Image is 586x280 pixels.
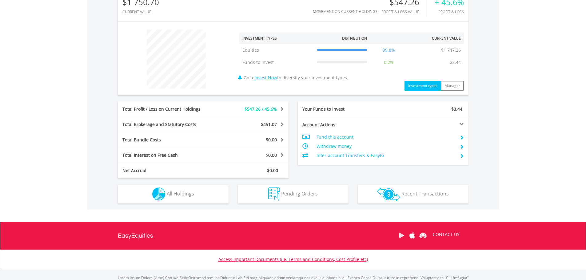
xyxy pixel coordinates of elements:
[370,56,408,69] td: 0.2%
[17,10,30,15] div: v 4.0.25
[266,152,277,158] span: $0.00
[317,151,455,160] td: Inter-account Transfers & EasyFx
[408,33,464,44] th: Current Value
[447,56,464,69] td: $3.44
[268,187,280,201] img: pending_instructions-wht.png
[235,26,468,91] div: Go to to diversify your investment types.
[118,168,217,174] div: Net Accrual
[418,226,429,245] a: Huawei
[10,10,15,15] img: logo_orange.svg
[317,132,455,142] td: Fund this account
[298,122,383,128] div: Account Actions
[451,106,462,112] span: $3.44
[317,142,455,151] td: Withdraw money
[167,190,194,197] span: All Holdings
[69,36,102,40] div: Keywords by Traffic
[401,190,449,197] span: Recent Transactions
[377,187,400,201] img: transactions-zar-wht.png
[16,16,68,21] div: Domain: [DOMAIN_NAME]
[118,222,153,250] a: EasyEquities
[281,190,318,197] span: Pending Orders
[381,10,427,14] div: Profit & Loss Value
[254,75,277,81] a: Invest Now
[342,36,367,41] div: Distribution
[62,36,67,41] img: tab_keywords_by_traffic_grey.svg
[429,226,464,243] a: CONTACT US
[239,44,314,56] td: Equities
[152,187,165,201] img: holdings-wht.png
[441,81,464,91] button: Manager
[239,56,314,69] td: Funds to Invest
[261,121,277,127] span: $451.07
[313,10,378,14] div: Movement on Current Holdings:
[407,226,418,245] a: Apple
[118,121,217,128] div: Total Brokerage and Statutory Costs
[266,137,277,143] span: $0.00
[396,226,407,245] a: Google Play
[370,44,408,56] td: 99.8%
[238,185,349,203] button: Pending Orders
[25,36,55,40] div: Domain Overview
[18,36,23,41] img: tab_domain_overview_orange.svg
[218,256,368,262] a: Access Important Documents (i.e. Terms and Conditions, Cost Profile etc)
[118,106,217,112] div: Total Profit / Loss on Current Holdings
[118,152,217,158] div: Total Interest on Free Cash
[438,44,464,56] td: $1 747.26
[10,16,15,21] img: website_grey.svg
[118,137,217,143] div: Total Bundle Costs
[358,185,468,203] button: Recent Transactions
[405,81,441,91] button: Investment types
[122,10,159,14] div: CURRENT VALUE
[118,185,229,203] button: All Holdings
[435,10,464,14] div: Profit & Loss
[245,106,277,112] span: $547.26 / 45.6%
[298,106,383,112] div: Your Funds to Invest
[239,33,314,44] th: Investment Types
[267,168,278,173] span: $0.00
